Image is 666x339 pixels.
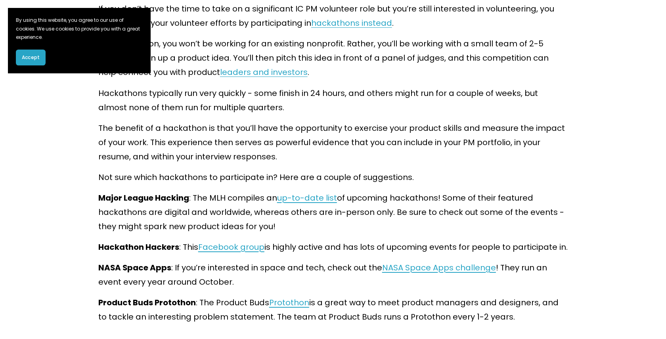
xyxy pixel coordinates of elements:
strong: Product Buds Protothon [98,297,196,308]
p: If you don’t have the time to take on a significant IC PM volunteer role but you’re still interes... [98,2,568,30]
p: : This is highly active and has lots of upcoming events for people to participate in. [98,240,568,254]
a: hackathons instead [311,17,392,29]
a: NASA Space Apps challenge [382,262,496,273]
strong: Major League Hacking [98,192,189,203]
p: : If you’re interested in space and tech, check out the ! They run an event every year around Oct... [98,260,568,289]
a: Facebook group [198,241,264,253]
p: : The MLH compiles an of upcoming hackathons! Some of their featured hackathons are digital and w... [98,191,568,234]
strong: Hackathon Hackers [98,241,179,253]
p: Hackathons typically run very quickly - some finish in 24 hours, and others might run for a coupl... [98,86,568,115]
a: Protothon [269,297,309,308]
p: Not sure which hackathons to participate in? Here are a couple of suggestions. [98,170,568,184]
a: up-to-date list [277,192,337,203]
p: In a hackathon, you won’t be working for an existing nonprofit. Rather, you’ll be working with a ... [98,36,568,79]
strong: NASA Space Apps [98,262,171,273]
p: By using this website, you agree to our use of cookies. We use cookies to provide you with a grea... [16,16,143,42]
p: : The Product Buds is a great way to meet product managers and designers, and to tackle an intere... [98,295,568,324]
span: Accept [22,54,40,61]
a: leaders and investors [220,67,308,78]
p: The benefit of a hackathon is that you’ll have the opportunity to exercise your product skills an... [98,121,568,164]
section: Cookie banner [8,8,151,73]
button: Accept [16,50,46,65]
